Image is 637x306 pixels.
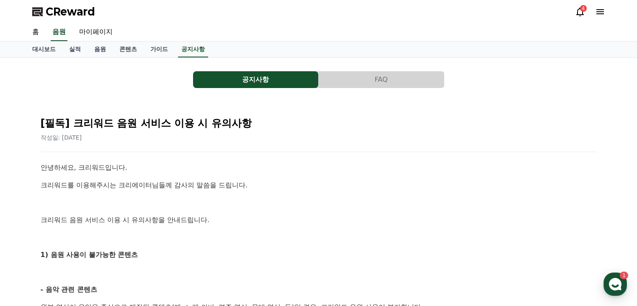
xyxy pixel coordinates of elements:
[193,71,318,88] button: 공지사항
[144,41,175,57] a: 가이드
[26,41,62,57] a: 대시보드
[26,23,46,41] a: 홈
[32,5,95,18] a: CReward
[46,5,95,18] span: CReward
[580,5,587,12] div: 4
[41,285,97,293] strong: - 음악 관련 콘텐츠
[41,162,597,173] p: 안녕하세요, 크리워드입니다.
[193,71,319,88] a: 공지사항
[319,71,444,88] button: FAQ
[41,180,597,191] p: 크리워드를 이용해주시는 크리에이터님들께 감사의 말씀을 드립니다.
[575,7,585,17] a: 4
[41,117,597,130] h2: [필독] 크리워드 음원 서비스 이용 시 유의사항
[41,215,597,226] p: 크리워드 음원 서비스 이용 시 유의사항을 안내드립니다.
[72,23,119,41] a: 마이페이지
[62,41,88,57] a: 실적
[51,23,67,41] a: 음원
[41,251,138,259] strong: 1) 음원 사용이 불가능한 콘텐츠
[41,134,82,141] span: 작성일: [DATE]
[88,41,113,57] a: 음원
[178,41,208,57] a: 공지사항
[113,41,144,57] a: 콘텐츠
